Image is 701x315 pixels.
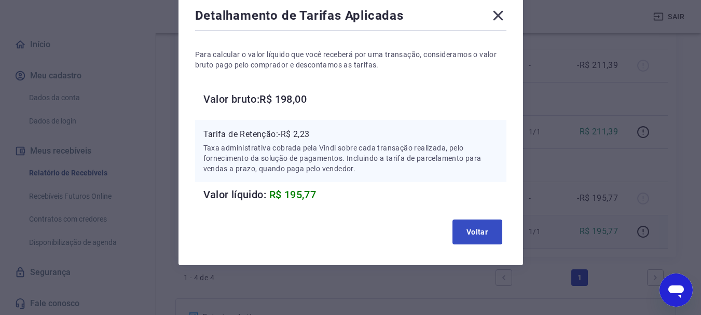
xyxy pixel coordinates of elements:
[203,128,498,141] p: Tarifa de Retenção: -R$ 2,23
[659,273,693,307] iframe: Botão para abrir a janela de mensagens
[269,188,317,201] span: R$ 195,77
[195,49,506,70] p: Para calcular o valor líquido que você receberá por uma transação, consideramos o valor bruto pag...
[203,186,506,203] h6: Valor líquido:
[203,143,498,174] p: Taxa administrativa cobrada pela Vindi sobre cada transação realizada, pelo fornecimento da soluç...
[203,91,506,107] h6: Valor bruto: R$ 198,00
[195,7,506,28] div: Detalhamento de Tarifas Aplicadas
[452,220,502,244] button: Voltar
